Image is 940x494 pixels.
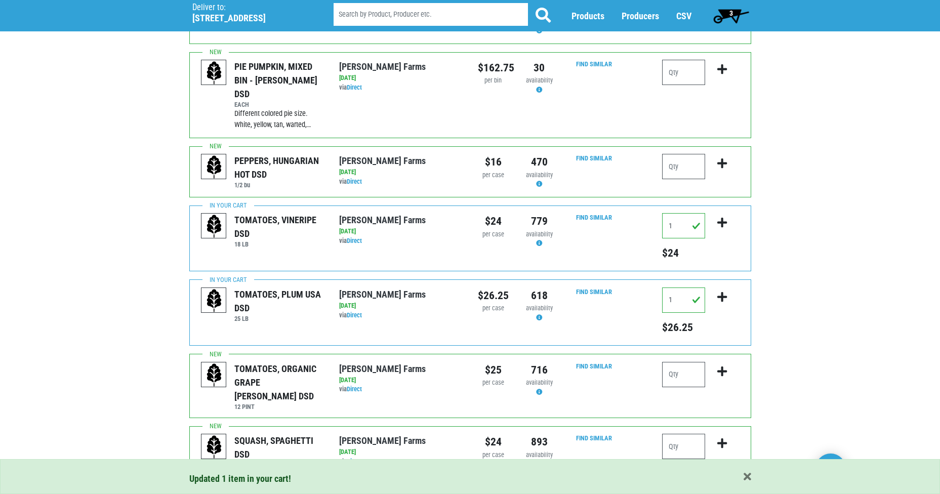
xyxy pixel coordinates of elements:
h6: 18 LB [234,240,324,248]
div: Updated 1 item in your cart! [189,472,751,485]
span: availability [526,379,553,386]
a: [PERSON_NAME] Farms [339,363,426,374]
div: 30 [524,60,555,76]
a: Find Similar [576,288,612,296]
p: Deliver to: [192,3,308,13]
a: Products [571,11,604,21]
h5: Total price [662,246,705,260]
input: Qty [662,362,705,387]
a: Producers [622,11,659,21]
a: Find Similar [576,214,612,221]
a: Find Similar [576,434,612,442]
div: [DATE] [339,73,462,83]
div: per case [478,230,509,239]
div: via [339,177,462,187]
div: 470 [524,154,555,170]
div: [DATE] [339,376,462,385]
div: via [339,385,462,394]
div: 618 [524,287,555,304]
div: via [339,83,462,93]
span: availability [526,76,553,84]
input: Qty [662,60,705,85]
div: $162.75 [478,60,509,76]
h6: 12 PINT [234,403,324,410]
a: Find Similar [576,60,612,68]
div: per bin [478,76,509,86]
span: availability [526,171,553,179]
div: SQUASH, SPAGHETTI DSD [234,434,324,461]
a: [PERSON_NAME] Farms [339,435,426,446]
a: [PERSON_NAME] Farms [339,155,426,166]
a: Find Similar [576,154,612,162]
a: Find Similar [576,362,612,370]
div: [DATE] [339,227,462,236]
a: Direct [347,84,362,91]
div: per case [478,304,509,313]
img: placeholder-variety-43d6402dacf2d531de610a020419775a.svg [201,60,227,86]
div: via [339,311,462,320]
input: Qty [662,434,705,459]
a: Direct [347,237,362,244]
div: [DATE] [339,301,462,311]
div: $24 [478,434,509,450]
input: Qty [662,287,705,313]
div: PIE PUMPKIN, MIXED BIN - [PERSON_NAME] DSD [234,60,324,101]
div: [DATE] [339,168,462,177]
a: Direct [347,178,362,185]
div: [DATE] [339,447,462,457]
span: 3 [729,9,733,17]
div: TOMATOES, PLUM USA DSD [234,287,324,315]
div: PEPPERS, HUNGARIAN HOT DSD [234,154,324,181]
div: $25 [478,362,509,378]
a: [PERSON_NAME] Farms [339,61,426,72]
a: CSV [676,11,691,21]
a: Direct [347,458,362,465]
div: $16 [478,154,509,170]
div: via [339,236,462,246]
h6: 25 LB [234,315,324,322]
a: Direct [347,385,362,393]
img: placeholder-variety-43d6402dacf2d531de610a020419775a.svg [201,154,227,180]
img: placeholder-variety-43d6402dacf2d531de610a020419775a.svg [201,214,227,239]
div: TOMATOES, ORGANIC GRAPE [PERSON_NAME] DSD [234,362,324,403]
img: placeholder-variety-43d6402dacf2d531de610a020419775a.svg [201,362,227,388]
span: availability [526,304,553,312]
h5: Total price [662,321,705,334]
h5: [STREET_ADDRESS] [192,13,308,24]
div: 893 [524,434,555,450]
div: Availability may be subject to change. [524,304,555,323]
span: … [307,120,311,129]
div: Availability may be subject to change. [524,230,555,249]
div: $26.25 [478,287,509,304]
span: availability [526,230,553,238]
img: placeholder-variety-43d6402dacf2d531de610a020419775a.svg [201,434,227,460]
div: per case [478,171,509,180]
div: 779 [524,213,555,229]
img: placeholder-variety-43d6402dacf2d531de610a020419775a.svg [201,288,227,313]
a: Direct [347,311,362,319]
div: via [339,457,462,467]
h6: EACH [234,101,324,108]
div: $24 [478,213,509,229]
h6: 1/2 bu [234,181,324,189]
input: Qty [662,154,705,179]
span: availability [526,451,553,459]
input: Search by Product, Producer etc. [334,3,528,26]
a: [PERSON_NAME] Farms [339,215,426,225]
div: Different colored pie size. White, yellow, tan, warted, [234,108,324,130]
div: 716 [524,362,555,378]
div: per case [478,450,509,460]
div: per case [478,378,509,388]
a: [PERSON_NAME] Farms [339,289,426,300]
input: Qty [662,213,705,238]
div: TOMATOES, VINERIPE DSD [234,213,324,240]
a: 3 [709,6,754,26]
